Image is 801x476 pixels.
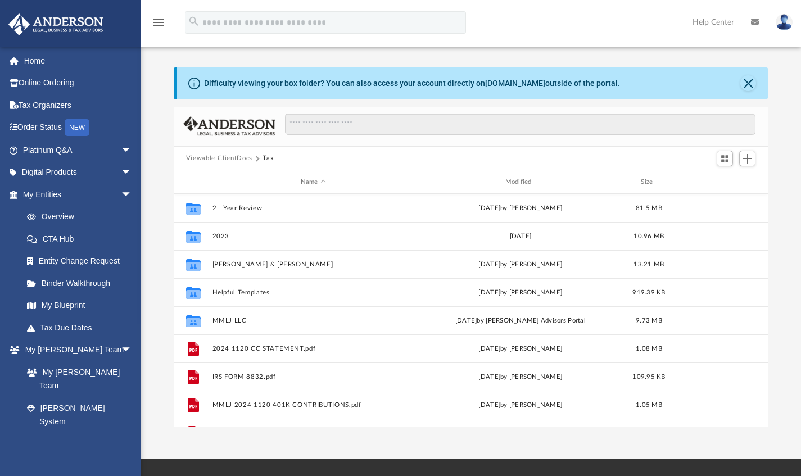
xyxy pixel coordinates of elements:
div: id [179,177,207,187]
a: [DOMAIN_NAME] [485,79,545,88]
span: 1.08 MB [636,345,662,351]
a: CTA Hub [16,228,149,250]
button: Helpful Templates [212,288,414,296]
span: 81.5 MB [636,205,662,211]
div: [DATE] by [PERSON_NAME] [419,203,622,213]
span: 9.73 MB [636,317,662,323]
a: Client Referrals [16,433,143,455]
div: [DATE] by [PERSON_NAME] [419,371,622,382]
a: Entity Change Request [16,250,149,273]
a: Order StatusNEW [8,116,149,139]
div: grid [174,194,768,427]
button: IRS FORM 8832.pdf [212,373,414,380]
img: Anderson Advisors Platinum Portal [5,13,107,35]
span: arrow_drop_down [121,183,143,206]
button: 2024 1120 CC STATEMENT.pdf [212,344,414,352]
span: 13.21 MB [633,261,664,267]
button: MMLJ 2024 1120 401K CONTRIBUTIONS.pdf [212,401,414,408]
a: My Entitiesarrow_drop_down [8,183,149,206]
div: [DATE] by [PERSON_NAME] [419,400,622,410]
div: Size [626,177,671,187]
a: [PERSON_NAME] System [16,397,143,433]
a: Overview [16,206,149,228]
div: id [676,177,755,187]
button: 2 - Year Review [212,204,414,211]
button: Viewable-ClientDocs [186,153,252,164]
span: 919.39 KB [632,289,665,295]
i: menu [152,16,165,29]
i: search [188,15,200,28]
div: NEW [65,119,89,136]
a: My [PERSON_NAME] Teamarrow_drop_down [8,339,143,361]
a: Binder Walkthrough [16,272,149,294]
div: [DATE] by [PERSON_NAME] [419,287,622,297]
div: Difficulty viewing your box folder? You can also access your account directly on outside of the p... [204,78,620,89]
a: menu [152,21,165,29]
input: Search files and folders [285,114,755,135]
button: Add [739,151,756,166]
span: arrow_drop_down [121,139,143,162]
img: User Pic [776,14,793,30]
a: Online Ordering [8,72,149,94]
button: 2023 [212,232,414,239]
a: Home [8,49,149,72]
button: Tax [263,153,274,164]
span: 109.95 KB [632,373,665,379]
a: My Blueprint [16,294,143,317]
button: MMLJ LLC [212,316,414,324]
span: arrow_drop_down [121,161,143,184]
span: 10.96 MB [633,233,664,239]
button: [PERSON_NAME] & [PERSON_NAME] [212,260,414,268]
button: Close [740,75,756,91]
span: 1.05 MB [636,401,662,407]
a: Digital Productsarrow_drop_down [8,161,149,184]
span: arrow_drop_down [121,339,143,362]
a: Tax Due Dates [16,316,149,339]
a: Platinum Q&Aarrow_drop_down [8,139,149,161]
a: My [PERSON_NAME] Team [16,361,138,397]
div: Modified [419,177,621,187]
button: Switch to Grid View [717,151,734,166]
div: Name [211,177,414,187]
div: [DATE] by [PERSON_NAME] [419,343,622,353]
div: [DATE] by [PERSON_NAME] Advisors Portal [419,315,622,325]
div: [DATE] [419,231,622,241]
div: [DATE] by [PERSON_NAME] [419,259,622,269]
a: Tax Organizers [8,94,149,116]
